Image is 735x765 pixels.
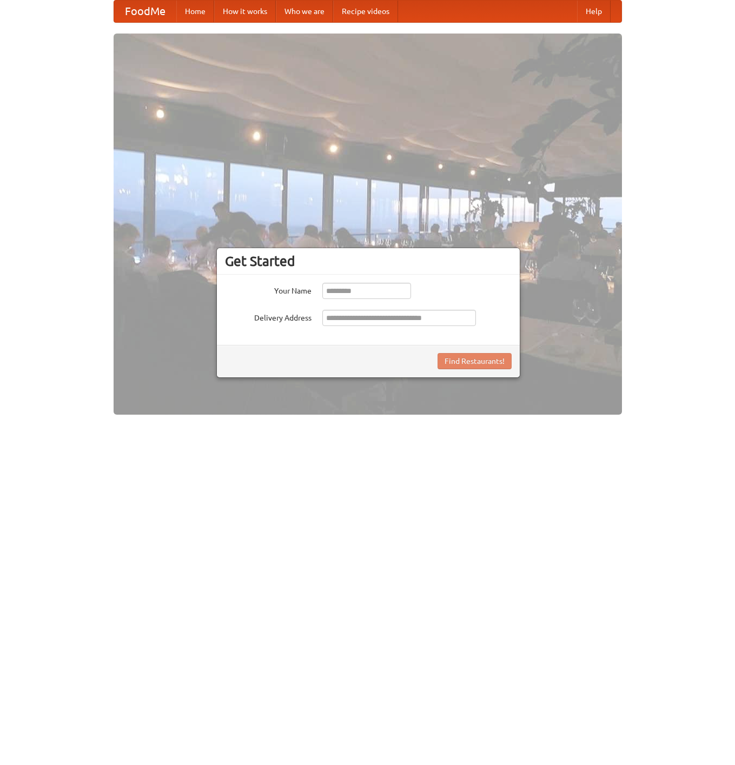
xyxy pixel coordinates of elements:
[176,1,214,22] a: Home
[114,1,176,22] a: FoodMe
[438,353,512,369] button: Find Restaurants!
[333,1,398,22] a: Recipe videos
[225,283,312,296] label: Your Name
[214,1,276,22] a: How it works
[276,1,333,22] a: Who we are
[577,1,611,22] a: Help
[225,310,312,323] label: Delivery Address
[225,253,512,269] h3: Get Started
